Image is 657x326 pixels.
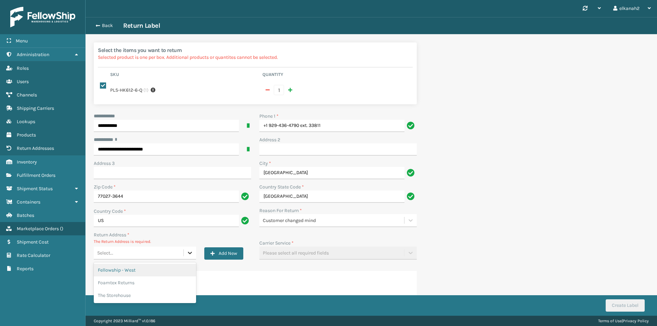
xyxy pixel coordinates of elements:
[94,316,155,326] p: Copyright 2023 Milliard™ v 1.0.186
[16,38,28,44] span: Menu
[606,299,645,312] button: Create Label
[94,264,196,276] div: Fellowship - West
[17,132,36,138] span: Products
[598,318,622,323] a: Terms of Use
[17,105,54,111] span: Shipping Carriers
[17,159,37,165] span: Inventory
[259,113,279,120] label: Phone 1
[94,208,126,215] label: Country Code
[259,239,294,247] label: Carrier Service
[260,71,413,80] th: Quantity
[98,54,413,61] p: Selected product is one per box. Additional products or quantites cannot be selected.
[598,316,649,326] div: |
[108,71,260,80] th: Sku
[123,22,160,30] h3: Return Label
[259,160,271,167] label: City
[17,52,49,57] span: Administration
[17,199,40,205] span: Containers
[17,65,29,71] span: Roles
[17,226,59,232] span: Marketplace Orders
[97,249,113,257] div: Select...
[17,172,55,178] span: Fulfillment Orders
[94,231,129,238] label: Return Address
[17,92,37,98] span: Channels
[98,47,413,54] h2: Select the items you want to return
[94,160,115,167] label: Address 3
[17,252,50,258] span: Rate Calculator
[17,186,53,192] span: Shipment Status
[259,183,304,191] label: Country State Code
[143,87,149,94] span: ( 1 )
[17,79,29,84] span: Users
[17,145,54,151] span: Return Addresses
[60,226,63,232] span: ( )
[94,183,116,191] label: Zip Code
[94,238,196,245] p: The Return Address is required.
[259,207,302,214] label: Reason For Return
[263,217,405,224] div: Customer changed mind
[623,318,649,323] a: Privacy Policy
[259,136,280,143] label: Address 2
[17,239,49,245] span: Shipment Cost
[17,119,35,125] span: Lookups
[94,276,196,289] div: Foamtex Returns
[92,23,123,29] button: Back
[10,7,75,27] img: logo
[94,289,196,302] div: The Storehouse
[17,212,34,218] span: Batches
[17,266,34,272] span: Reports
[204,247,243,260] button: Add New
[110,87,142,94] label: PLS-HK612-6-Q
